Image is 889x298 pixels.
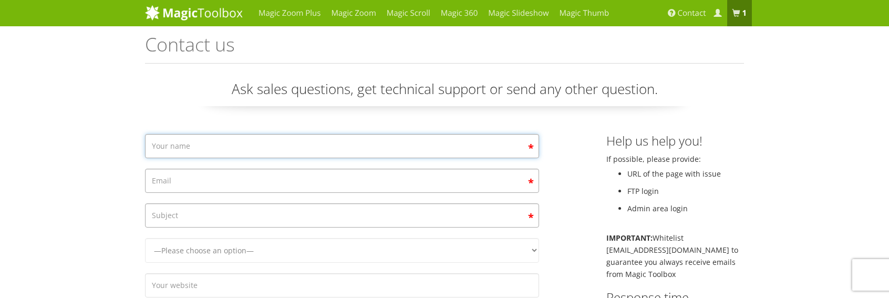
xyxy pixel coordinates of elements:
[627,202,745,214] li: Admin area login
[627,168,745,180] li: URL of the page with issue
[145,5,243,20] img: MagicToolbox.com - Image tools for your website
[606,233,653,243] b: IMPORTANT:
[606,134,745,148] h3: Help us help you!
[606,232,745,280] p: Whitelist [EMAIL_ADDRESS][DOMAIN_NAME] to guarantee you always receive emails from Magic Toolbox
[742,8,747,18] b: 1
[678,8,706,18] span: Contact
[627,185,745,197] li: FTP login
[145,134,539,158] input: Your name
[145,79,744,106] p: Ask sales questions, get technical support or send any other question.
[145,169,539,193] input: Email
[145,203,539,228] input: Subject
[145,34,744,64] h1: Contact us
[145,273,539,297] input: Your website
